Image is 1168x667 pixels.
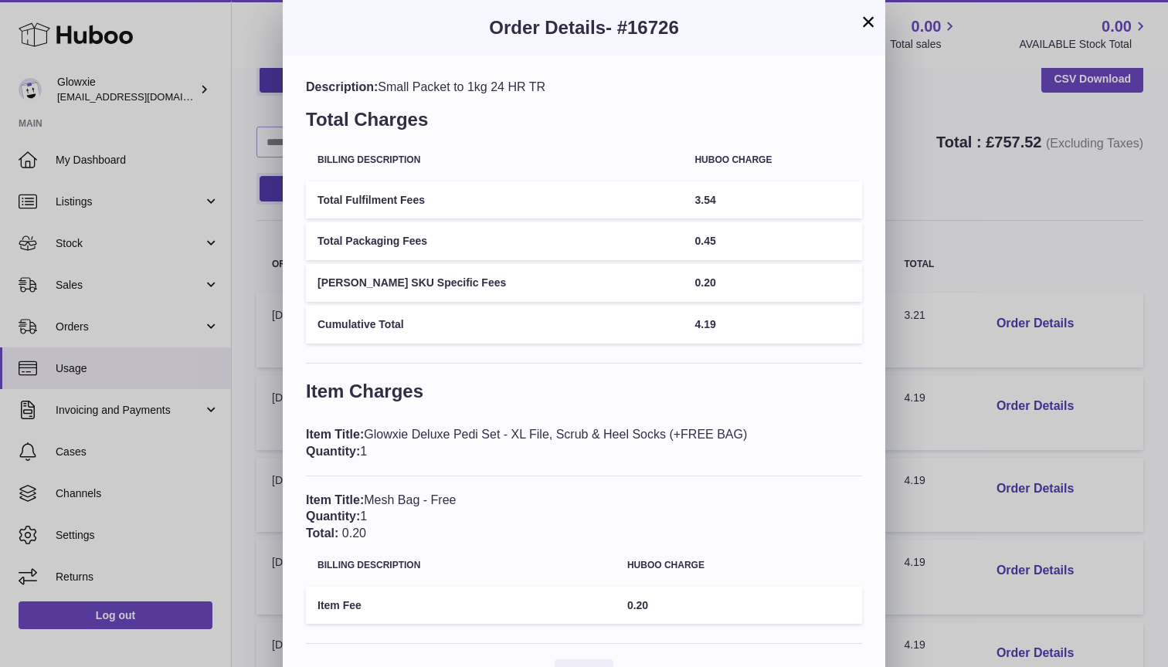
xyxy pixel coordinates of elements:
div: Small Packet to 1kg 24 HR TR [306,79,862,96]
th: Billing Description [306,144,683,177]
span: Total: [306,526,338,540]
td: Cumulative Total [306,306,683,344]
span: - #16726 [606,17,679,38]
h3: Item Charges [306,379,862,411]
td: Item Fee [306,587,616,625]
h3: Total Charges [306,107,862,140]
h3: Order Details [306,15,862,40]
th: Huboo charge [683,144,862,177]
span: Quantity: [306,510,360,523]
div: Mesh Bag - Free 1 [306,492,862,542]
span: Quantity: [306,445,360,458]
span: 0.45 [694,235,715,247]
span: Item Title: [306,493,364,506]
div: Glowxie Deluxe Pedi Set - XL File, Scrub & Heel Socks (+FREE BAG) 1 [306,426,862,459]
span: Description: [306,80,378,93]
td: Total Packaging Fees [306,222,683,260]
span: 3.54 [694,194,715,206]
button: × [859,12,878,31]
th: Billing Description [306,549,616,582]
span: 0.20 [627,599,648,611]
span: 0.20 [694,276,715,289]
td: Total Fulfilment Fees [306,181,683,219]
span: 4.19 [694,318,715,330]
th: Huboo charge [616,549,862,582]
td: [PERSON_NAME] SKU Specific Fees [306,264,683,302]
span: Item Title: [306,428,364,441]
span: 0.20 [342,526,366,540]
